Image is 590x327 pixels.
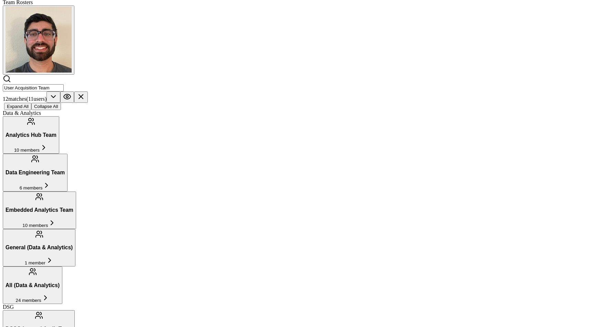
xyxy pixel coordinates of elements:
span: 12 match es ( 11 user s ) [3,96,46,102]
span: 10 members [22,223,48,228]
span: DSG [3,304,14,310]
button: Expand All [4,103,31,110]
button: Embedded Analytics Team10 members [3,192,76,229]
button: Data Engineering Team6 members [3,154,68,191]
button: Scroll to next match [46,91,60,103]
span: 10 members [14,148,40,153]
span: 24 members [16,298,41,303]
h3: Analytics Hub Team [6,132,56,138]
span: Data & Analytics [3,110,41,116]
button: General (Data & Analytics)1 member [3,229,75,266]
button: Collapse All [31,103,61,110]
button: All (Data & Analytics)24 members [3,266,62,304]
h3: General (Data & Analytics) [6,244,73,251]
input: Search by name, team, specialty, or title... [3,84,64,91]
span: 1 member [25,260,45,265]
button: Clear search [74,91,88,103]
h3: All (Data & Analytics) [6,282,60,288]
button: Analytics Hub Team10 members [3,116,59,154]
h3: Embedded Analytics Team [6,207,73,213]
span: 6 members [20,185,43,190]
button: Hide teams without matches [60,91,74,103]
h3: Data Engineering Team [6,170,65,176]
